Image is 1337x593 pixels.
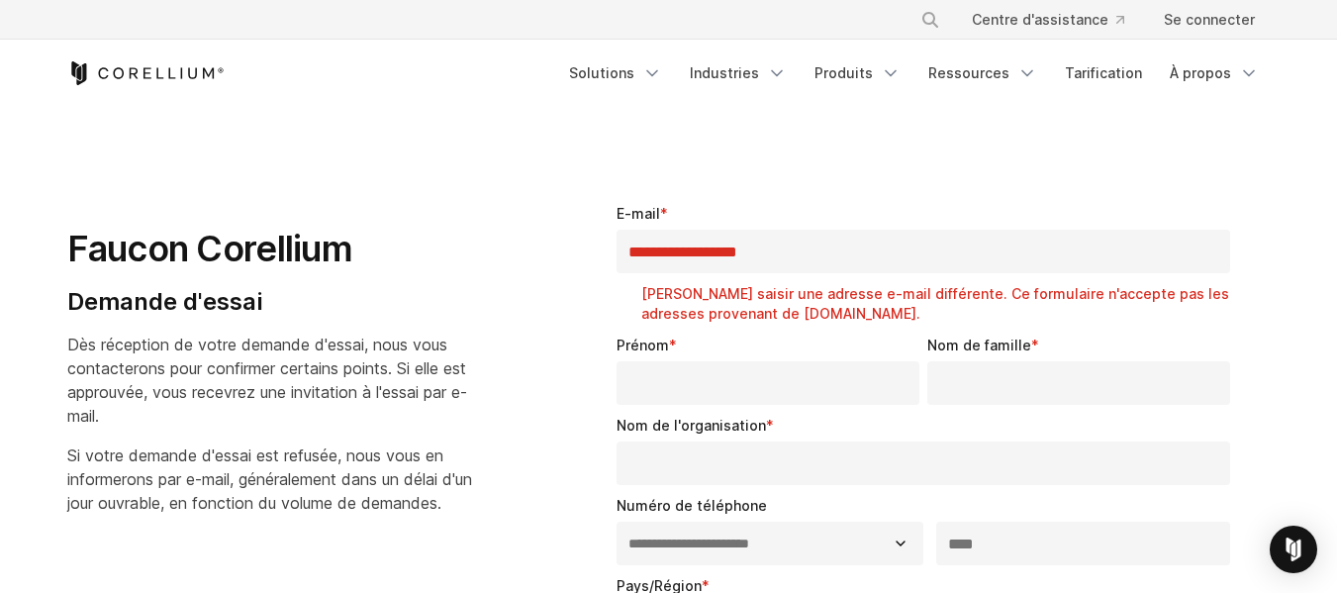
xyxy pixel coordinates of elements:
[617,497,767,514] font: Numéro de téléphone
[67,287,262,316] font: Demande d'essai
[641,285,1229,322] font: [PERSON_NAME] saisir une adresse e-mail différente. Ce formulaire n'accepte pas les adresses prov...
[1065,64,1142,81] font: Tarification
[569,64,634,81] font: Solutions
[617,205,660,222] font: E-mail
[67,445,472,513] font: Si votre demande d'essai est refusée, nous vous en informerons par e-mail, généralement dans un d...
[1170,64,1231,81] font: À propos
[1270,526,1317,573] div: Ouvrir Intercom Messenger
[617,337,669,353] font: Prénom
[557,55,1271,91] div: Menu de navigation
[617,417,766,434] font: Nom de l'organisation
[67,227,352,270] font: Faucon Corellium
[928,64,1009,81] font: Ressources
[912,2,948,38] button: Recherche
[67,61,225,85] a: Corellium Accueil
[927,337,1031,353] font: Nom de famille
[67,335,467,426] font: Dès réception de votre demande d'essai, nous vous contacterons pour confirmer certains points. Si...
[814,64,873,81] font: Produits
[972,11,1108,28] font: Centre d'assistance
[1164,11,1255,28] font: Se connecter
[897,2,1271,38] div: Menu de navigation
[690,64,759,81] font: Industries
